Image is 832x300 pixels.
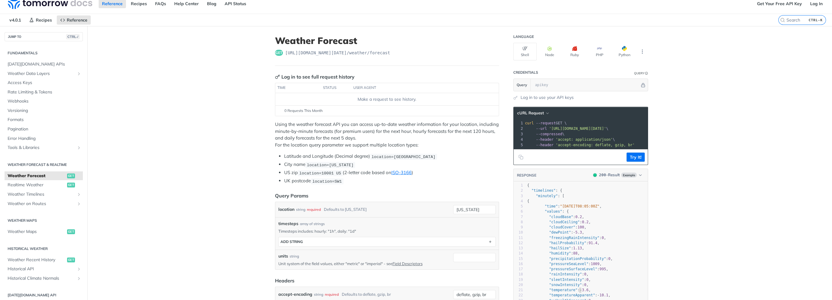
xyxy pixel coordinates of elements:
[8,145,75,151] span: Tools & Libraries
[527,215,584,219] span: : ,
[573,230,575,234] span: -
[67,258,75,262] span: get
[549,225,576,229] span: "cloudCover"
[589,241,597,245] span: 91.4
[8,89,81,95] span: Rate Limiting & Tokens
[590,172,644,178] button: 200200-ResultExample
[6,15,24,25] span: v4.0.1
[76,192,81,197] button: Show subpages for Weather Timelines
[527,183,529,187] span: {
[527,283,589,287] span: : ,
[514,288,523,293] div: 21
[514,256,523,261] div: 15
[514,225,523,230] div: 9
[578,225,584,229] span: 100
[536,143,554,147] span: --header
[514,137,524,142] div: 4
[527,209,569,214] span: : {
[275,192,308,199] div: Query Params
[517,82,527,88] span: Query
[284,161,499,168] li: City name
[640,82,646,88] button: Hide
[314,290,323,299] div: string
[299,171,341,175] span: location=10001 US
[76,145,81,150] button: Show subpages for Tools & Libraries
[342,290,391,299] div: Defaults to deflate, gzip, br
[532,79,640,91] input: apikey
[290,254,299,259] div: string
[517,110,544,116] span: cURL Request
[312,179,342,184] span: location=SW1
[5,162,83,167] h2: Weather Forecast & realtime
[8,257,66,263] span: Weather Recent History
[527,246,584,250] span: : ,
[549,278,584,282] span: "sleetIntensity"
[588,43,611,60] button: PHP
[5,134,83,143] a: Error Handling
[5,255,83,265] a: Weather Recent Historyget
[527,272,589,276] span: : ,
[284,108,323,113] span: 0 Requests This Month
[527,267,608,271] span: : ,
[560,204,599,208] span: "[DATE]T08:05:00Z"
[66,34,80,39] span: CTRL-/
[514,79,531,91] button: Query
[57,15,91,25] a: Reference
[549,241,586,245] span: "hailProbability"
[392,261,423,266] a: Field Descriptors
[514,188,523,193] div: 2
[645,72,648,75] i: Information
[634,71,648,76] div: QueryInformation
[549,262,589,266] span: "pressureSeaLevel"
[582,288,589,292] span: 3.6
[549,230,571,234] span: "dewPoint"
[514,183,523,188] div: 1
[5,78,83,87] a: Access Keys
[278,205,294,214] label: location
[527,278,591,282] span: : ,
[527,262,602,266] span: : ,
[638,47,647,56] button: More Languages
[514,120,524,126] div: 1
[613,43,636,60] button: Python
[5,218,83,223] h2: Weather Maps
[8,201,75,207] span: Weather on Routes
[5,69,83,78] a: Weather Data LayersShow subpages for Weather Data Layers
[514,241,523,246] div: 12
[556,137,613,142] span: 'accept: application/json'
[296,205,305,214] div: string
[538,43,562,60] button: Node
[514,209,523,214] div: 6
[545,209,562,214] span: "values"
[278,253,288,259] label: units
[527,199,529,203] span: {
[514,194,523,199] div: 3
[514,261,523,267] div: 16
[284,169,499,176] li: US zip (2-letter code based on )
[8,266,75,272] span: Historical API
[549,257,606,261] span: "precipitationProbability"
[8,80,81,86] span: Access Keys
[549,293,595,297] span: "temperatureApparent"
[5,97,83,106] a: Webhooks
[76,276,81,281] button: Show subpages for Historical Climate Normals
[67,183,75,187] span: get
[514,293,523,298] div: 22
[599,293,608,297] span: 10.1
[527,188,562,193] span: : {
[5,227,83,236] a: Weather Mapsget
[351,83,487,93] th: user agent
[514,230,523,235] div: 10
[527,230,584,234] span: : ,
[5,274,83,283] a: Historical Climate NormalsShow subpages for Historical Climate Normals
[517,153,525,162] button: Copy to clipboard
[514,204,523,209] div: 5
[545,204,558,208] span: "time"
[514,131,524,137] div: 3
[5,106,83,115] a: Versioning
[584,283,586,287] span: 0
[278,228,496,234] p: Timesteps includes: hourly: "1h", daily: "1d"
[627,153,645,162] button: Try It!
[278,290,312,299] label: accept-encoding
[580,288,582,292] span: -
